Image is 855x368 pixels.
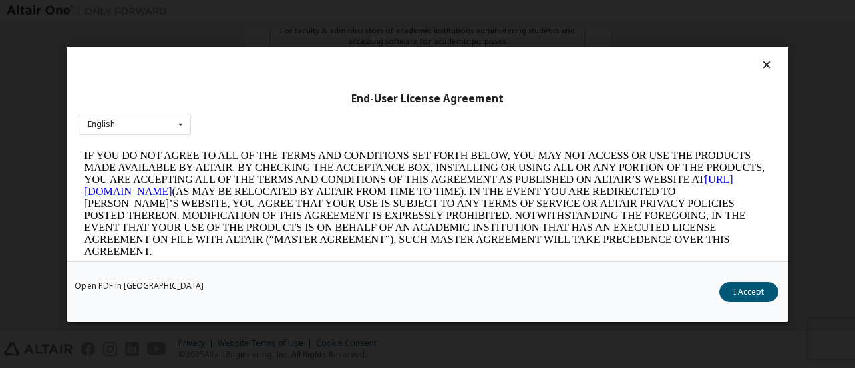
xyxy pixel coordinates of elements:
p: IF YOU DO NOT AGREE TO ALL OF THE TERMS AND CONDITIONS SET FORTH BELOW, YOU MAY NOT ACCESS OR USE... [5,7,692,115]
div: End-User License Agreement [79,91,776,105]
button: I Accept [719,281,778,301]
a: [URL][DOMAIN_NAME] [5,31,655,54]
p: This Altair One Student Edition Software License Agreement (“Agreement”) is between Altair Engine... [5,126,692,186]
a: Open PDF in [GEOGRAPHIC_DATA] [75,281,204,289]
div: English [88,120,115,128]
